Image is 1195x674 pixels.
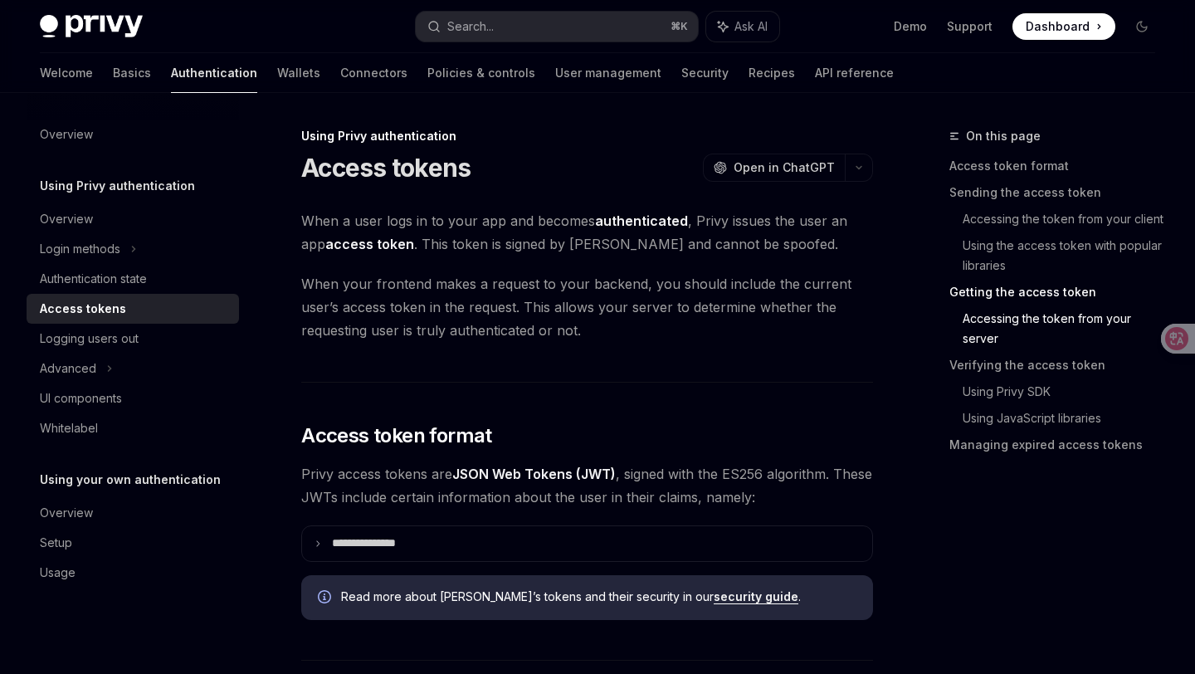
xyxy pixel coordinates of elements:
strong: authenticated [595,212,688,229]
a: Authentication [171,53,257,93]
a: Basics [113,53,151,93]
a: Accessing the token from your server [963,305,1168,352]
h5: Using your own authentication [40,470,221,490]
span: Open in ChatGPT [734,159,835,176]
a: Getting the access token [949,279,1168,305]
a: JSON Web Tokens (JWT) [452,466,616,483]
div: UI components [40,388,122,408]
a: Wallets [277,53,320,93]
a: Using the access token with popular libraries [963,232,1168,279]
button: Search...⌘K [416,12,697,42]
a: Overview [27,120,239,149]
a: Connectors [340,53,407,93]
a: Usage [27,558,239,588]
a: Policies & controls [427,53,535,93]
a: Overview [27,204,239,234]
a: User management [555,53,661,93]
a: Support [947,18,993,35]
span: When a user logs in to your app and becomes , Privy issues the user an app . This token is signed... [301,209,873,256]
span: On this page [966,126,1041,146]
div: Setup [40,533,72,553]
a: Logging users out [27,324,239,354]
a: security guide [714,589,798,604]
span: Dashboard [1026,18,1090,35]
a: Recipes [749,53,795,93]
a: Dashboard [1012,13,1115,40]
a: Setup [27,528,239,558]
span: Access token format [301,422,492,449]
div: Logging users out [40,329,139,349]
a: Overview [27,498,239,528]
h1: Access tokens [301,153,471,183]
a: Authentication state [27,264,239,294]
div: Overview [40,209,93,229]
a: Sending the access token [949,179,1168,206]
div: Using Privy authentication [301,128,873,144]
span: Ask AI [734,18,768,35]
span: ⌘ K [671,20,688,33]
div: Whitelabel [40,418,98,438]
a: Demo [894,18,927,35]
div: Usage [40,563,76,583]
a: UI components [27,383,239,413]
div: Overview [40,125,93,144]
a: Access token format [949,153,1168,179]
strong: access token [325,236,414,252]
svg: Info [318,590,334,607]
a: Managing expired access tokens [949,432,1168,458]
span: Read more about [PERSON_NAME]’s tokens and their security in our . [341,589,856,605]
a: Using Privy SDK [963,379,1168,405]
img: dark logo [40,15,143,38]
a: Whitelabel [27,413,239,443]
div: Authentication state [40,269,147,289]
button: Toggle dark mode [1129,13,1155,40]
span: Privy access tokens are , signed with the ES256 algorithm. These JWTs include certain information... [301,462,873,509]
div: Advanced [40,359,96,379]
a: API reference [815,53,894,93]
h5: Using Privy authentication [40,176,195,196]
div: Search... [447,17,494,37]
a: Access tokens [27,294,239,324]
a: Verifying the access token [949,352,1168,379]
button: Open in ChatGPT [703,154,845,182]
a: Accessing the token from your client [963,206,1168,232]
div: Overview [40,503,93,523]
div: Login methods [40,239,120,259]
span: When your frontend makes a request to your backend, you should include the current user’s access ... [301,272,873,342]
a: Using JavaScript libraries [963,405,1168,432]
a: Security [681,53,729,93]
button: Ask AI [706,12,779,42]
div: Access tokens [40,299,126,319]
a: Welcome [40,53,93,93]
